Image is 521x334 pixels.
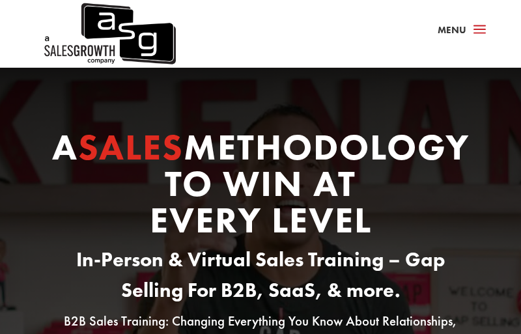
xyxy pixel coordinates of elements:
[438,23,466,36] span: Menu
[78,124,184,171] span: Sales
[470,20,490,40] span: a
[52,129,469,245] h1: A Methodology to Win At Every Level
[52,245,469,312] h3: In-Person & Virtual Sales Training – Gap Selling For B2B, SaaS, & more.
